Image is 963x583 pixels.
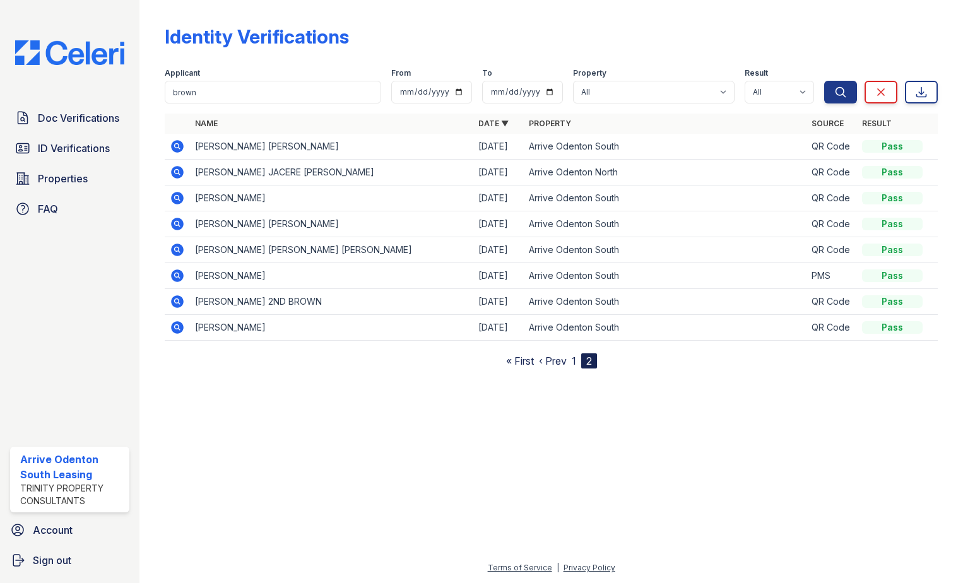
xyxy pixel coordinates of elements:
[862,321,923,334] div: Pass
[806,134,857,160] td: QR Code
[10,105,129,131] a: Doc Verifications
[524,134,807,160] td: Arrive Odenton South
[862,140,923,153] div: Pass
[10,196,129,221] a: FAQ
[195,119,218,128] a: Name
[806,160,857,185] td: QR Code
[10,136,129,161] a: ID Verifications
[190,315,473,341] td: [PERSON_NAME]
[5,548,134,573] a: Sign out
[557,563,559,572] div: |
[524,289,807,315] td: Arrive Odenton South
[581,353,597,368] div: 2
[529,119,571,128] a: Property
[488,563,552,572] a: Terms of Service
[745,68,768,78] label: Result
[806,211,857,237] td: QR Code
[473,315,524,341] td: [DATE]
[506,355,534,367] a: « First
[524,315,807,341] td: Arrive Odenton South
[862,119,892,128] a: Result
[478,119,509,128] a: Date ▼
[190,185,473,211] td: [PERSON_NAME]
[806,237,857,263] td: QR Code
[38,141,110,156] span: ID Verifications
[190,134,473,160] td: [PERSON_NAME] [PERSON_NAME]
[20,452,124,482] div: Arrive Odenton South Leasing
[862,269,923,282] div: Pass
[473,160,524,185] td: [DATE]
[5,40,134,65] img: CE_Logo_Blue-a8612792a0a2168367f1c8372b55b34899dd931a85d93a1a3d3e32e68fde9ad4.png
[806,315,857,341] td: QR Code
[473,211,524,237] td: [DATE]
[524,211,807,237] td: Arrive Odenton South
[564,563,615,572] a: Privacy Policy
[862,166,923,179] div: Pass
[473,289,524,315] td: [DATE]
[862,244,923,256] div: Pass
[539,355,567,367] a: ‹ Prev
[38,201,58,216] span: FAQ
[190,237,473,263] td: [PERSON_NAME] [PERSON_NAME] [PERSON_NAME]
[473,134,524,160] td: [DATE]
[165,81,381,103] input: Search by name or phone number
[10,166,129,191] a: Properties
[473,263,524,289] td: [DATE]
[806,289,857,315] td: QR Code
[473,185,524,211] td: [DATE]
[165,25,349,48] div: Identity Verifications
[806,185,857,211] td: QR Code
[812,119,844,128] a: Source
[38,171,88,186] span: Properties
[482,68,492,78] label: To
[862,218,923,230] div: Pass
[524,263,807,289] td: Arrive Odenton South
[862,192,923,204] div: Pass
[391,68,411,78] label: From
[33,553,71,568] span: Sign out
[20,482,124,507] div: Trinity Property Consultants
[862,295,923,308] div: Pass
[190,211,473,237] td: [PERSON_NAME] [PERSON_NAME]
[190,160,473,185] td: [PERSON_NAME] JACERE [PERSON_NAME]
[524,160,807,185] td: Arrive Odenton North
[5,517,134,543] a: Account
[524,237,807,263] td: Arrive Odenton South
[165,68,200,78] label: Applicant
[473,237,524,263] td: [DATE]
[572,355,576,367] a: 1
[33,522,73,538] span: Account
[190,263,473,289] td: [PERSON_NAME]
[524,185,807,211] td: Arrive Odenton South
[806,263,857,289] td: PMS
[190,289,473,315] td: [PERSON_NAME] 2ND BROWN
[38,110,119,126] span: Doc Verifications
[573,68,606,78] label: Property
